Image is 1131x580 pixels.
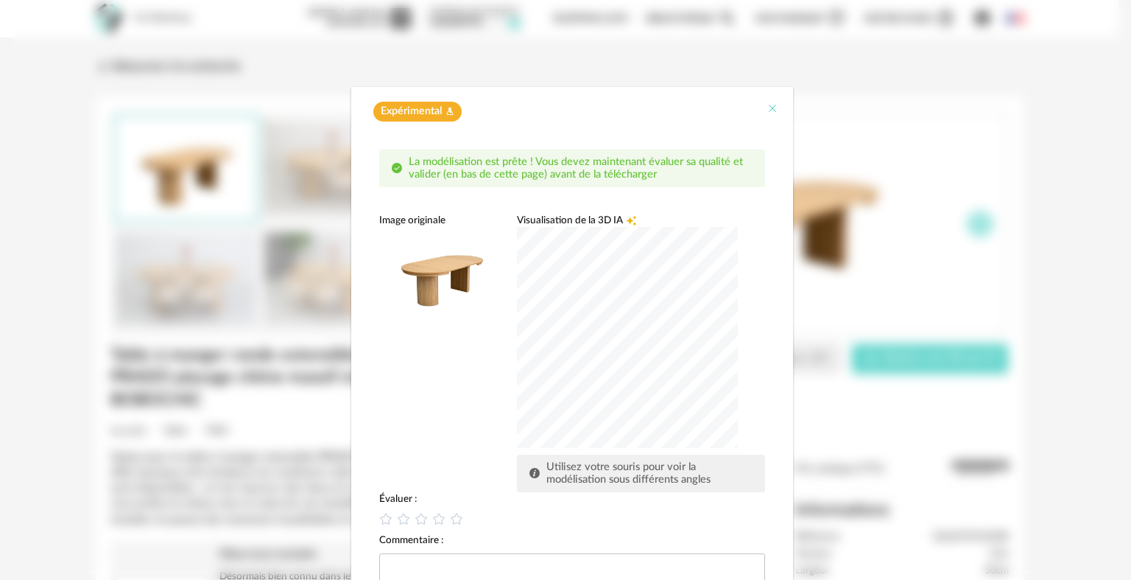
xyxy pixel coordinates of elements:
[379,534,765,547] div: Commentaire :
[409,156,743,181] span: La modélisation est prête ! Vous devez maintenant évaluer sa qualité et valider (en bas de cette ...
[767,102,778,117] button: Close
[445,105,454,119] span: Flask icon
[546,461,711,486] span: Utilisez votre souris pour voir la modélisation sous différents angles
[379,492,765,506] div: Évaluer :
[517,214,623,227] span: Visualisation de la 3D IA
[381,105,442,119] span: Expérimental
[379,214,504,227] div: Image originale
[379,227,504,320] img: neutral background
[626,214,637,227] span: Creation icon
